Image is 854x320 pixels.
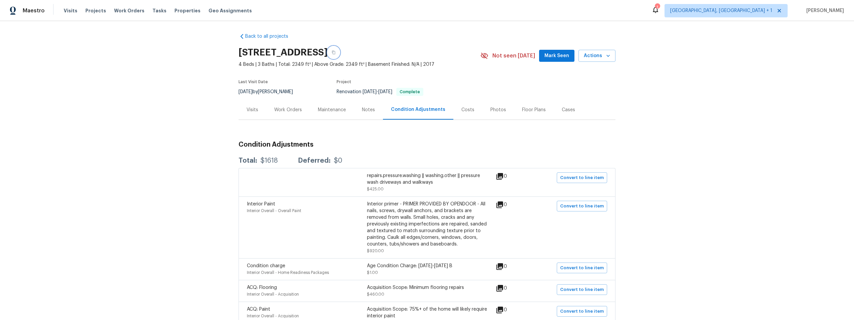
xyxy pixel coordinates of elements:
div: Costs [461,107,474,113]
div: Total: [239,157,257,164]
div: Condition Adjustments [391,106,445,113]
div: Work Orders [274,107,302,113]
button: Actions [578,50,615,62]
span: ACQ: Flooring [247,285,277,290]
button: Convert to line item [557,263,607,273]
div: Age Condition Charge: [DATE]-[DATE] B [367,263,487,269]
span: [DATE] [378,90,392,94]
span: 4 Beds | 3 Baths | Total: 2349 ft² | Above Grade: 2349 ft² | Basement Finished: N/A | 2017 [239,61,480,68]
span: [GEOGRAPHIC_DATA], [GEOGRAPHIC_DATA] + 1 [670,7,772,14]
span: Complete [397,90,423,94]
span: Tasks [152,8,166,13]
span: Convert to line item [560,174,604,182]
span: $425.00 [367,187,384,191]
span: Geo Assignments [208,7,252,14]
span: Mark Seen [544,52,569,60]
div: Acquisition Scope: Minimum flooring repairs [367,284,487,291]
span: Projects [85,7,106,14]
div: Acquisition Scope: 75%+ of the home will likely require interior paint [367,306,487,319]
a: Back to all projects [239,33,303,40]
button: Convert to line item [557,201,607,211]
span: Properties [174,7,200,14]
div: 0 [496,263,528,271]
button: Convert to line item [557,284,607,295]
button: Convert to line item [557,306,607,317]
div: Cases [562,107,575,113]
span: Maestro [23,7,45,14]
span: Interior Overall - Acquisition [247,314,299,318]
span: Interior Paint [247,202,275,206]
div: Floor Plans [522,107,546,113]
div: Interior primer - PRIMER PROVIDED BY OPENDOOR - All nails, screws, drywall anchors, and brackets ... [367,201,487,248]
span: Interior Overall - Overall Paint [247,209,301,213]
h2: [STREET_ADDRESS] [239,49,328,56]
div: Photos [490,107,506,113]
div: $0 [334,157,342,164]
span: [DATE] [239,90,253,94]
span: [DATE] [363,90,377,94]
span: Not seen [DATE] [492,52,535,59]
div: by [PERSON_NAME] [239,88,301,96]
span: $460.00 [367,292,384,296]
div: 0 [496,284,528,292]
span: - [363,90,392,94]
div: repairs.pressure.washing || washing.other || pressure wash driveways and walkways [367,172,487,186]
div: 1 [655,4,660,11]
span: $1.00 [367,271,378,275]
span: Visits [64,7,77,14]
span: Actions [584,52,610,60]
span: Project [337,80,351,84]
div: 0 [496,172,528,180]
span: Convert to line item [560,308,604,315]
span: Work Orders [114,7,144,14]
div: Maintenance [318,107,346,113]
div: 0 [496,306,528,314]
span: Convert to line item [560,264,604,272]
div: Deferred: [298,157,331,164]
button: Mark Seen [539,50,574,62]
div: 0 [496,201,528,209]
button: Convert to line item [557,172,607,183]
h3: Condition Adjustments [239,141,615,148]
span: ACQ: Paint [247,307,270,312]
div: Notes [362,107,375,113]
span: Convert to line item [560,286,604,294]
span: Renovation [337,90,423,94]
span: Last Visit Date [239,80,268,84]
span: [PERSON_NAME] [804,7,844,14]
button: Copy Address [328,46,340,58]
span: Interior Overall - Acquisition [247,292,299,296]
span: Convert to line item [560,202,604,210]
span: $920.00 [367,249,384,253]
span: Condition charge [247,264,285,268]
div: Visits [247,107,258,113]
div: $1618 [261,157,278,164]
span: Interior Overall - Home Readiness Packages [247,271,329,275]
